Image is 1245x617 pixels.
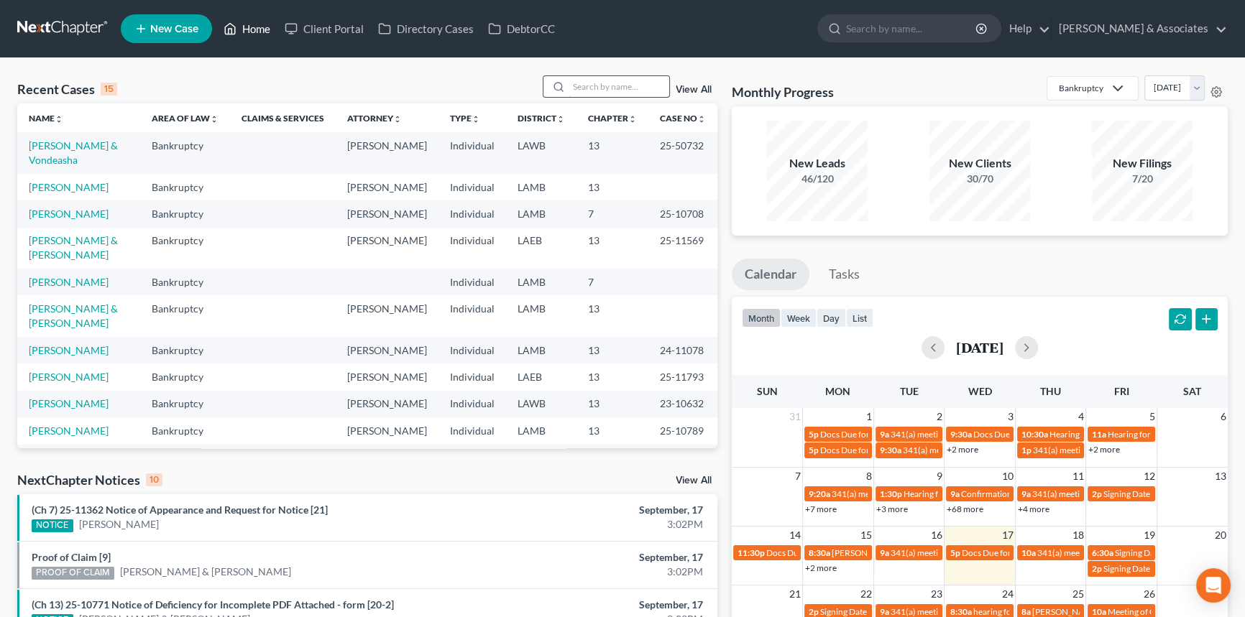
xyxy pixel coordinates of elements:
td: LAMB [506,174,576,200]
span: 9a [880,606,889,617]
div: 30/70 [929,172,1030,186]
span: Docs Due for [PERSON_NAME] [766,547,885,558]
td: LAWB [506,132,576,173]
span: Tue [899,385,918,397]
span: 2p [1092,488,1102,499]
span: 9 [935,468,944,485]
span: 9:30a [880,445,901,455]
a: (Ch 7) 25-11362 Notice of Appearance and Request for Notice [21] [32,504,328,516]
span: 341(a) meeting for [PERSON_NAME] [1032,488,1171,499]
a: View All [676,85,712,95]
span: 10:30a [1021,429,1048,440]
span: 11a [1092,429,1106,440]
span: Mon [825,385,850,397]
span: Fri [1114,385,1129,397]
span: 5p [809,429,819,440]
span: Sun [757,385,778,397]
a: [PERSON_NAME] [29,344,109,356]
span: Signing Date for [PERSON_NAME] [1115,547,1244,558]
span: 6:30a [1092,547,1113,558]
input: Search by name... [846,15,978,42]
div: September, 17 [489,503,703,517]
a: [PERSON_NAME] [29,397,109,409]
td: 13 [576,391,648,417]
span: 341(a) meeting for [PERSON_NAME] [PERSON_NAME] [1033,445,1241,455]
span: 17 [1001,526,1015,544]
span: 9:30a [950,429,972,440]
td: Individual [438,391,506,417]
span: Hearing for [PERSON_NAME] [1108,429,1220,440]
span: 4 [1077,408,1085,425]
span: 1:30p [880,488,902,499]
td: Individual [438,132,506,173]
td: LAWB [506,391,576,417]
td: 23-10632 [648,391,717,417]
td: 13 [576,445,648,486]
td: 25-50732 [648,132,717,173]
span: 11 [1071,468,1085,485]
td: Bankruptcy [140,417,230,444]
span: 26 [1142,585,1157,603]
a: (Ch 13) 25-10771 Notice of Deficiency for Incomplete PDF Attached - form [20-2] [32,598,394,611]
span: 6 [1219,408,1228,425]
span: 341(a) meeting for [PERSON_NAME] [891,429,1029,440]
div: 3:02PM [489,517,703,532]
a: [PERSON_NAME] & [PERSON_NAME] [29,302,118,329]
span: 11:30p [738,547,765,558]
span: 9:20a [809,488,830,499]
div: 46/120 [767,172,868,186]
span: 8 [865,468,873,485]
span: Docs Due for [PERSON_NAME] [962,547,1080,558]
span: 18 [1071,526,1085,544]
td: 13 [576,132,648,173]
a: View All [676,475,712,486]
a: Client Portal [277,16,371,42]
i: unfold_more [210,115,219,124]
i: unfold_more [393,115,402,124]
a: Help [1002,16,1050,42]
a: [PERSON_NAME] & Associates [1052,16,1227,42]
div: Recent Cases [17,80,117,98]
td: [PERSON_NAME] [336,445,438,486]
a: [PERSON_NAME] & [PERSON_NAME] [29,234,118,261]
span: 31 [788,408,802,425]
td: 13 [576,174,648,200]
a: Typeunfold_more [450,113,480,124]
a: [PERSON_NAME] & [PERSON_NAME] [120,565,291,579]
span: 9a [880,429,889,440]
div: Bankruptcy [1059,82,1103,94]
td: Bankruptcy [140,337,230,363]
td: Bankruptcy [140,132,230,173]
td: 25-12069 [648,445,717,486]
a: Tasks [816,259,873,290]
a: Case Nounfold_more [660,113,706,124]
td: LAMB [506,337,576,363]
a: +3 more [876,504,908,514]
a: Attorneyunfold_more [347,113,402,124]
span: 5 [1148,408,1157,425]
span: Docs Due for [US_STATE][PERSON_NAME] [973,429,1136,440]
div: New Leads [767,155,868,172]
span: 25 [1071,585,1085,603]
a: +2 more [947,444,978,455]
span: 341(a) meeting for [PERSON_NAME] [891,547,1029,558]
span: Wed [968,385,991,397]
span: 14 [788,526,802,544]
td: [PERSON_NAME] [336,174,438,200]
span: 2p [809,606,819,617]
td: Bankruptcy [140,174,230,200]
td: LAMB [506,269,576,295]
td: Bankruptcy [140,228,230,269]
a: Area of Lawunfold_more [152,113,219,124]
span: 8:30a [809,547,830,558]
td: [PERSON_NAME] [336,337,438,363]
span: 15 [859,526,873,544]
i: unfold_more [697,115,706,124]
span: Hearing for [PERSON_NAME] [1049,429,1162,440]
span: 9a [1021,488,1031,499]
td: Bankruptcy [140,391,230,417]
span: New Case [150,24,198,34]
td: Individual [438,363,506,390]
span: 341(a) meeting for [PERSON_NAME] [832,488,970,499]
td: [PERSON_NAME] [336,363,438,390]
